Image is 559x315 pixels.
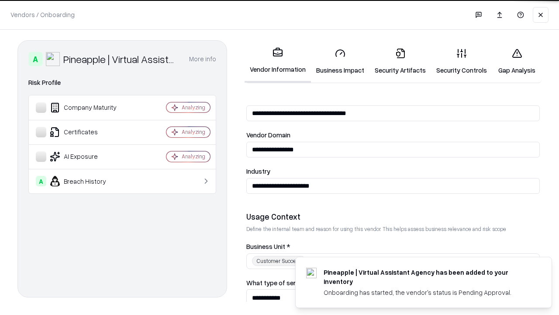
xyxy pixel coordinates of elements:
div: Company Maturity [36,102,140,113]
a: Security Artifacts [369,41,431,82]
label: What type of service does the vendor provide? * [246,280,540,286]
button: Customer Success [246,253,540,269]
div: Pineapple | Virtual Assistant Agency has been added to your inventory [324,268,531,286]
div: Onboarding has started, the vendor's status is Pending Approval. [324,288,531,297]
div: Pineapple | Virtual Assistant Agency [63,52,179,66]
div: Breach History [36,176,140,186]
button: More info [189,51,216,67]
label: Business Unit * [246,243,540,250]
a: Security Controls [431,41,492,82]
a: Vendor Information [245,40,311,83]
img: trypineapple.com [306,268,317,278]
div: AI Exposure [36,151,140,162]
a: Business Impact [311,41,369,82]
div: Risk Profile [28,77,216,88]
p: Vendors / Onboarding [10,10,75,19]
div: A [28,52,42,66]
div: Customer Success [252,256,306,266]
img: Pineapple | Virtual Assistant Agency [46,52,60,66]
div: Analyzing [182,128,205,136]
div: Certificates [36,127,140,137]
div: Usage Context [246,211,540,222]
p: Define the internal team and reason for using this vendor. This helps assess business relevance a... [246,225,540,233]
label: Vendor Domain [246,132,540,138]
label: Industry [246,168,540,175]
div: Analyzing [182,104,205,111]
a: Gap Analysis [492,41,542,82]
div: Analyzing [182,153,205,160]
div: A [36,176,46,186]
